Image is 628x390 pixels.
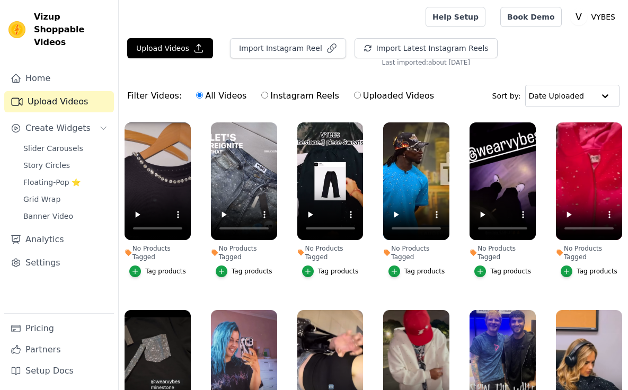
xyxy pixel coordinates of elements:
div: Tag products [577,267,617,276]
span: Grid Wrap [23,194,60,205]
span: Banner Video [23,211,73,221]
button: V VYBES [570,7,620,26]
button: Import Latest Instagram Reels [355,38,498,58]
a: Banner Video [17,209,114,224]
input: Uploaded Videos [354,92,361,99]
a: Grid Wrap [17,192,114,207]
span: Vizup Shoppable Videos [34,11,110,49]
div: Sort by: [492,85,620,107]
div: No Products Tagged [211,244,277,261]
a: Upload Videos [4,91,114,112]
div: No Products Tagged [125,244,191,261]
div: Tag products [145,267,186,276]
img: Vizup [8,21,25,38]
a: Setup Docs [4,360,114,382]
button: Tag products [302,265,359,277]
div: Tag products [404,267,445,276]
button: Upload Videos [127,38,213,58]
div: No Products Tagged [470,244,536,261]
span: Floating-Pop ⭐ [23,177,81,188]
a: Home [4,68,114,89]
a: Book Demo [500,7,561,27]
a: Settings [4,252,114,273]
a: Partners [4,339,114,360]
input: Instagram Reels [261,92,268,99]
label: Instagram Reels [261,89,339,103]
button: Create Widgets [4,118,114,139]
span: Create Widgets [25,122,91,135]
div: Tag products [318,267,359,276]
a: Pricing [4,318,114,339]
input: All Videos [196,92,203,99]
label: Uploaded Videos [353,89,435,103]
p: VYBES [587,7,620,26]
div: No Products Tagged [297,244,364,261]
button: Tag products [216,265,272,277]
a: Story Circles [17,158,114,173]
div: No Products Tagged [556,244,622,261]
div: Tag products [490,267,531,276]
div: No Products Tagged [383,244,449,261]
button: Tag products [129,265,186,277]
div: Filter Videos: [127,84,440,108]
span: Last imported: about [DATE] [382,58,470,67]
a: Analytics [4,229,114,250]
label: All Videos [196,89,247,103]
div: Tag products [232,267,272,276]
button: Tag products [388,265,445,277]
button: Tag products [561,265,617,277]
a: Slider Carousels [17,141,114,156]
a: Help Setup [426,7,485,27]
a: Floating-Pop ⭐ [17,175,114,190]
span: Slider Carousels [23,143,83,154]
button: Import Instagram Reel [230,38,346,58]
button: Tag products [474,265,531,277]
span: Story Circles [23,160,70,171]
text: V [576,12,582,22]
